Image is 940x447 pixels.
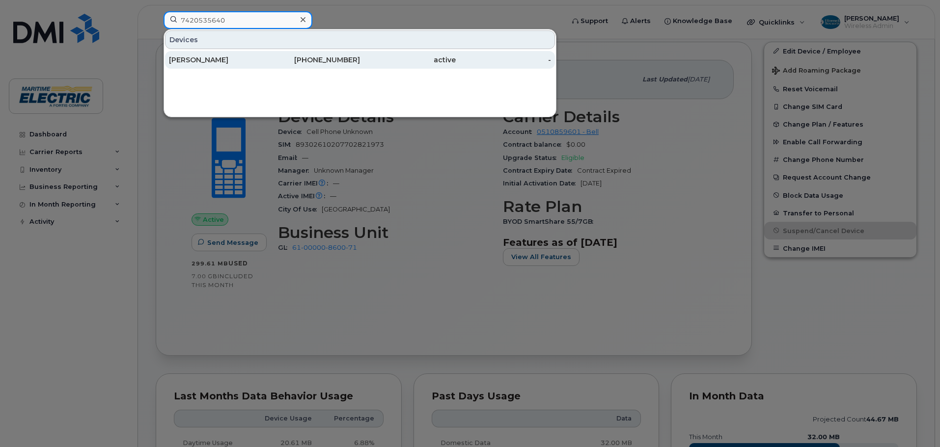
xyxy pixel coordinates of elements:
div: [PERSON_NAME] [169,55,265,65]
input: Find something... [164,11,312,29]
div: - [456,55,552,65]
div: Devices [165,30,555,49]
div: active [360,55,456,65]
a: [PERSON_NAME][PHONE_NUMBER]active- [165,51,555,69]
div: [PHONE_NUMBER] [265,55,360,65]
